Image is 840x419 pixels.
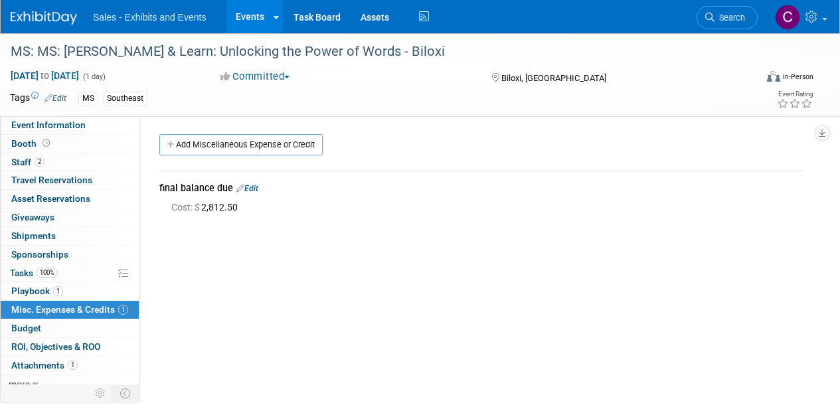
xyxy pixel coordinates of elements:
[782,72,813,82] div: In-Person
[767,71,780,82] img: Format-Inperson.png
[53,286,63,296] span: 1
[1,264,139,282] a: Tasks100%
[35,157,44,167] span: 2
[11,120,86,130] span: Event Information
[1,116,139,134] a: Event Information
[1,375,139,393] a: more
[1,357,139,375] a: Attachments1
[777,91,813,98] div: Event Rating
[10,91,66,106] td: Tags
[44,94,66,103] a: Edit
[93,12,206,23] span: Sales - Exhibits and Events
[40,138,52,148] span: Booth not reserved yet
[1,338,139,356] a: ROI, Objectives & ROO
[216,70,295,84] button: Committed
[9,378,30,389] span: more
[696,69,813,89] div: Event Format
[68,360,78,370] span: 1
[118,305,128,315] span: 1
[1,135,139,153] a: Booth
[89,384,112,402] td: Personalize Event Tab Strip
[11,286,63,296] span: Playbook
[1,209,139,226] a: Giveaways
[171,202,243,212] span: 2,812.50
[82,72,106,81] span: (1 day)
[11,193,90,204] span: Asset Reservations
[171,202,201,212] span: Cost: $
[1,301,139,319] a: Misc. Expenses & Credits1
[11,360,78,371] span: Attachments
[11,138,52,149] span: Booth
[78,92,98,106] div: MS
[1,282,139,300] a: Playbook1
[159,181,803,197] div: final balance due
[1,246,139,264] a: Sponsorships
[501,73,606,83] span: Biloxi, [GEOGRAPHIC_DATA]
[11,230,56,241] span: Shipments
[37,268,58,278] span: 100%
[10,70,80,82] span: [DATE] [DATE]
[11,323,41,333] span: Budget
[11,157,44,167] span: Staff
[112,384,139,402] td: Toggle Event Tabs
[1,153,139,171] a: Staff2
[11,341,100,352] span: ROI, Objectives & ROO
[1,227,139,245] a: Shipments
[10,268,58,278] span: Tasks
[11,175,92,185] span: Travel Reservations
[1,190,139,208] a: Asset Reservations
[11,249,68,260] span: Sponsorships
[714,13,745,23] span: Search
[775,5,800,30] img: Christine Lurz
[159,134,323,155] a: Add Miscellaneous Expense or Credit
[697,6,758,29] a: Search
[1,171,139,189] a: Travel Reservations
[11,212,54,222] span: Giveaways
[103,92,147,106] div: Southeast
[11,304,128,315] span: Misc. Expenses & Credits
[1,319,139,337] a: Budget
[236,184,258,193] a: Edit
[11,11,77,25] img: ExhibitDay
[6,40,745,64] div: MS: MS: [PERSON_NAME] & Learn: Unlocking the Power of Words - Biloxi
[39,70,51,81] span: to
